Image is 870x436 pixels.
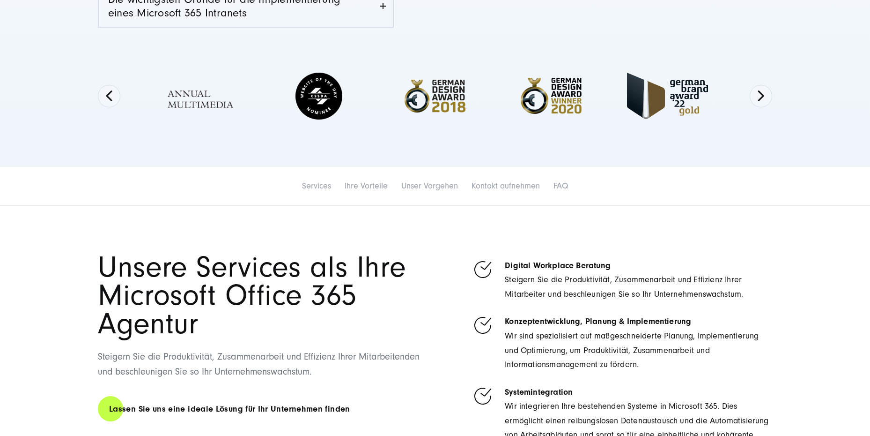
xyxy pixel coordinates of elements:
button: Previous [98,85,120,107]
img: Full Service Digitalagentur - German Design Award 2018 Winner-PhotoRoom.png-PhotoRoom [389,71,481,121]
a: FAQ [553,181,568,191]
a: Unser Vorgehen [401,181,458,191]
h6: Systemintegration [505,385,772,400]
button: Next [750,85,772,107]
p: Steigern Sie die Produktivität, Zusammenarbeit und Effizienz Ihrer Mitarbeitenden und beschleunig... [98,349,428,379]
img: Full Service Digitalagentur - Annual Multimedia Awards [156,69,249,122]
a: Lassen Sie uns eine ideale Lösung für Ihr Unternehmen finden [98,396,361,422]
a: Ihre Vorteile [345,181,388,191]
h6: Konzeptentwicklung, Planung & Implementierung [505,315,772,329]
p: Wir sind spezialisiert auf maßgeschneiderte Planung, Implementierung und Optimierung, um Produkti... [505,329,772,372]
img: Webentwickler-Agentur - CSSDA Website Nominee [273,68,365,125]
img: german-brand-award-gold-badge [621,69,714,122]
a: Services [302,181,331,191]
h6: Digital Workplace Beratung [505,259,772,273]
p: Steigern Sie die Produktivität, Zusammenarbeit und Effizienz Ihrer Mitarbeiter und beschleunigen ... [505,273,772,301]
a: Kontakt aufnehmen [472,181,540,191]
h1: Unsere Services als Ihre Microsoft Office 365 Agentur [98,253,428,338]
img: Full Service Digitalagentur - German Design Award Winner 2020 [505,68,597,123]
